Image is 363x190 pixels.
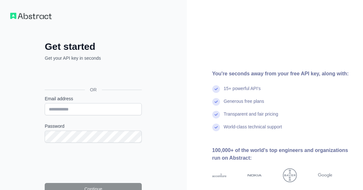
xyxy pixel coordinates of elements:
p: Get your API key in seconds [45,55,142,61]
label: Email address [45,95,142,102]
img: accenture [212,168,227,183]
div: Transparent and fair pricing [224,111,278,124]
div: 15+ powerful API's [224,85,261,98]
img: check mark [212,85,220,93]
div: Generous free plans [224,98,264,111]
img: bayer [283,168,297,183]
div: World-class technical support [224,124,282,136]
img: check mark [212,124,220,131]
span: OR [85,87,102,93]
img: check mark [212,98,220,106]
iframe: reCAPTCHA [45,150,142,175]
div: You're seconds away from your free API key, along with: [212,70,353,78]
div: 100,000+ of the world's top engineers and organizations run on Abstract: [212,147,353,162]
iframe: Sign in with Google Button [42,68,144,82]
img: nokia [247,168,262,183]
label: Password [45,123,142,129]
img: Workflow [10,13,52,19]
img: google [318,168,332,183]
h2: Get started [45,41,142,52]
img: check mark [212,111,220,118]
